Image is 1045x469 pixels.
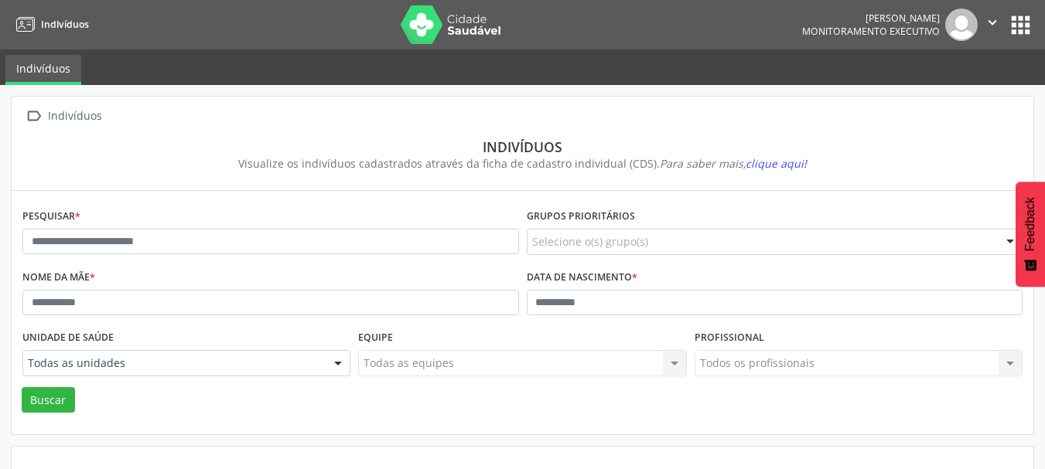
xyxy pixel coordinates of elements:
[22,105,104,127] a:  Indivíduos
[33,138,1012,155] div: Indivíduos
[1016,182,1045,287] button: Feedback - Mostrar pesquisa
[11,12,89,37] a: Indivíduos
[527,205,635,229] label: Grupos prioritários
[660,156,807,171] i: Para saber mais,
[532,233,648,250] span: Selecione o(s) grupo(s)
[984,14,1001,31] i: 
[695,326,764,350] label: Profissional
[802,25,940,38] span: Monitoramento Executivo
[33,155,1012,172] div: Visualize os indivíduos cadastrados através da ficha de cadastro individual (CDS).
[22,105,45,127] i: 
[45,105,104,127] div: Indivíduos
[41,18,89,31] span: Indivíduos
[1007,12,1034,39] button: apps
[22,326,114,350] label: Unidade de saúde
[746,156,807,171] span: clique aqui!
[22,266,95,290] label: Nome da mãe
[5,55,81,85] a: Indivíduos
[802,12,940,25] div: [PERSON_NAME]
[945,8,978,41] img: img
[527,266,637,290] label: Data de nascimento
[28,355,319,371] span: Todas as unidades
[358,326,393,350] label: Equipe
[978,8,1007,41] button: 
[22,387,75,413] button: Buscar
[22,205,80,229] label: Pesquisar
[1023,197,1037,251] span: Feedback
